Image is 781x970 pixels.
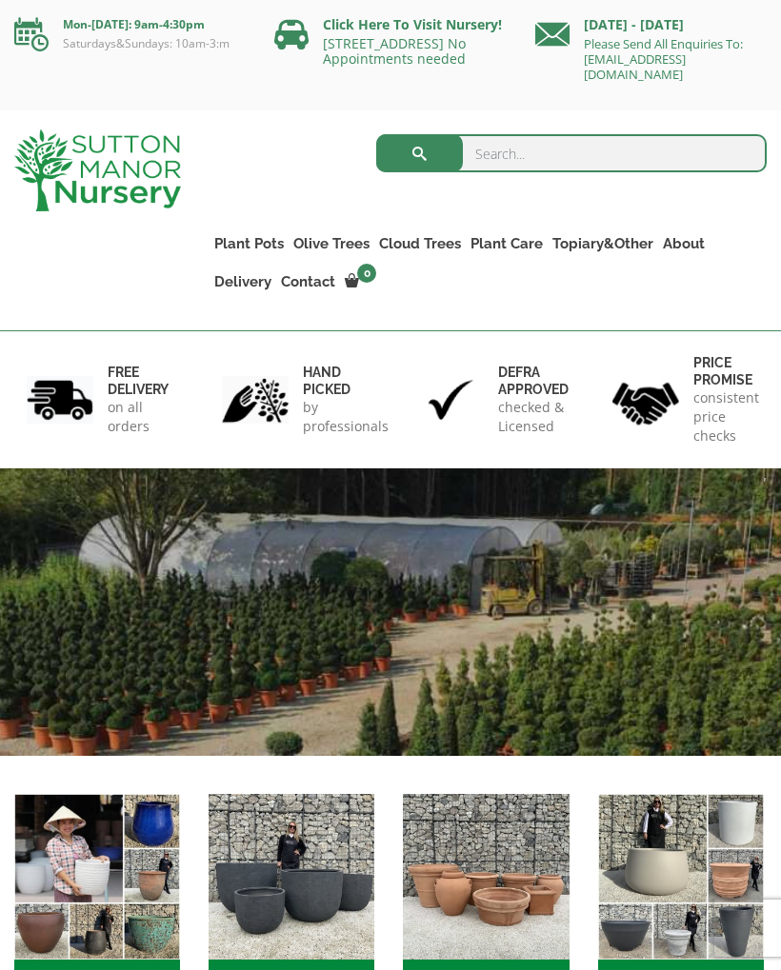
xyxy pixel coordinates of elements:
h6: FREE DELIVERY [108,364,169,398]
a: Delivery [210,268,276,295]
a: About [658,230,710,257]
p: on all orders [108,398,169,436]
h6: Price promise [693,354,759,388]
a: Please Send All Enquiries To: [EMAIL_ADDRESS][DOMAIN_NAME] [584,35,743,83]
p: checked & Licensed [498,398,569,436]
img: 4.jpg [612,370,679,428]
p: [DATE] - [DATE] [535,13,767,36]
a: Olive Trees [289,230,374,257]
img: logo [14,129,181,211]
img: 1.jpg [27,376,93,425]
p: by professionals [303,398,389,436]
a: Click Here To Visit Nursery! [323,15,502,33]
a: Contact [276,268,340,295]
p: Mon-[DATE]: 9am-4:30pm [14,13,246,36]
img: Home - 1B137C32 8D99 4B1A AA2F 25D5E514E47D 1 105 c [403,794,569,960]
a: 0 [340,268,382,295]
a: [STREET_ADDRESS] No Appointments needed [323,34,466,68]
img: Home - 8194B7A3 2818 4562 B9DD 4EBD5DC21C71 1 105 c 1 [209,794,374,960]
a: Cloud Trees [374,230,466,257]
input: Search... [376,134,767,172]
a: Plant Pots [210,230,289,257]
img: 2.jpg [222,376,289,425]
img: Home - 67232D1B A461 444F B0F6 BDEDC2C7E10B 1 105 c [598,794,764,960]
span: 0 [357,264,376,283]
a: Plant Care [466,230,548,257]
h6: hand picked [303,364,389,398]
a: Topiary&Other [548,230,658,257]
p: Saturdays&Sundays: 10am-3:m [14,36,246,51]
img: Home - 6E921A5B 9E2F 4B13 AB99 4EF601C89C59 1 105 c [14,794,180,960]
img: 3.jpg [417,376,484,425]
h6: Defra approved [498,364,569,398]
p: consistent price checks [693,388,759,445]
